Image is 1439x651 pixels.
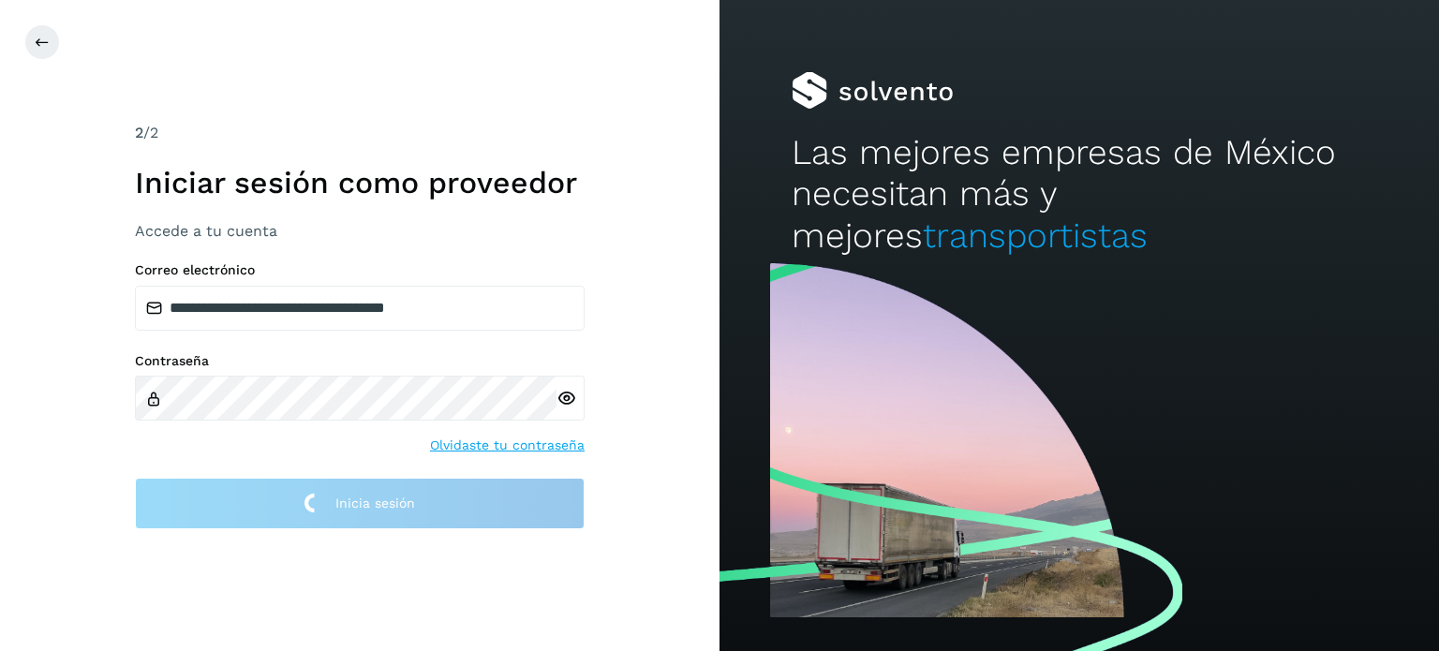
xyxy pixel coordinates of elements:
button: Inicia sesión [135,478,585,529]
label: Correo electrónico [135,262,585,278]
label: Contraseña [135,353,585,369]
div: /2 [135,122,585,144]
span: Inicia sesión [335,496,415,510]
a: Olvidaste tu contraseña [430,436,585,455]
h3: Accede a tu cuenta [135,222,585,240]
span: transportistas [923,215,1148,256]
span: 2 [135,124,143,141]
h2: Las mejores empresas de México necesitan más y mejores [792,132,1367,257]
h1: Iniciar sesión como proveedor [135,165,585,200]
